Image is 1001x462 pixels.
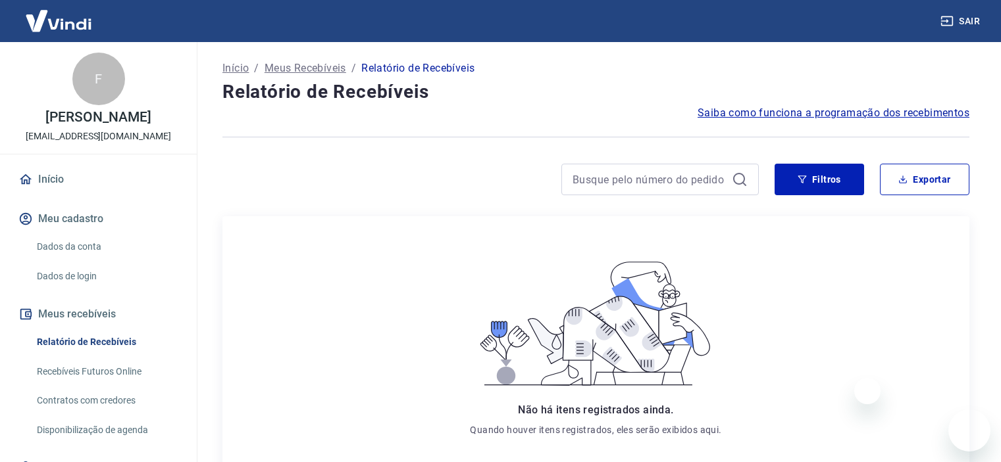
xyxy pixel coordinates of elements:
button: Meu cadastro [16,204,181,233]
iframe: Botão para abrir a janela de mensagens [948,409,990,451]
h4: Relatório de Recebíveis [222,79,969,105]
a: Saiba como funciona a programação dos recebimentos [698,105,969,121]
p: / [254,60,259,76]
button: Sair [938,9,985,34]
p: Quando houver itens registrados, eles serão exibidos aqui. [470,423,721,436]
a: Disponibilização de agenda [32,417,181,444]
input: Busque pelo número do pedido [573,170,727,189]
p: Relatório de Recebíveis [361,60,475,76]
button: Meus recebíveis [16,300,181,329]
img: Vindi [16,1,101,41]
a: Recebíveis Futuros Online [32,358,181,385]
p: / [351,60,356,76]
a: Contratos com credores [32,387,181,414]
p: [PERSON_NAME] [45,110,151,124]
a: Início [16,165,181,194]
div: F [72,53,125,105]
span: Não há itens registrados ainda. [518,404,673,416]
button: Filtros [775,164,864,195]
p: [EMAIL_ADDRESS][DOMAIN_NAME] [26,129,171,143]
a: Início [222,60,249,76]
a: Dados da conta [32,233,181,260]
a: Relatório de Recebíveis [32,329,181,356]
button: Exportar [880,164,969,195]
iframe: Fechar mensagem [854,378,881,404]
a: Dados de login [32,263,181,290]
a: Meus Recebíveis [265,60,346,76]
